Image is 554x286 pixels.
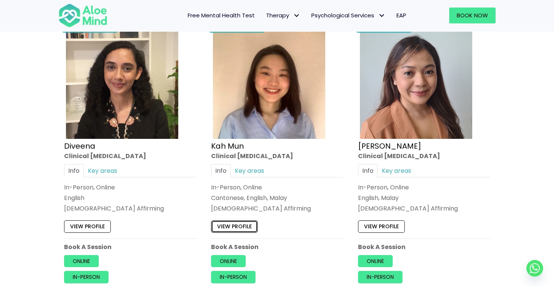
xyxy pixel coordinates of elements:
[396,11,406,19] span: EAP
[360,26,472,139] img: Hanna Clinical Psychologist
[211,221,258,233] a: View profile
[291,10,302,21] span: Therapy: submenu
[231,164,268,177] a: Key areas
[358,194,490,202] p: English, Malay
[64,243,196,251] p: Book A Session
[358,243,490,251] p: Book A Session
[358,205,490,213] div: [DEMOGRAPHIC_DATA] Affirming
[64,152,196,160] div: Clinical [MEDICAL_DATA]
[358,183,490,192] div: In-Person, Online
[66,26,178,139] img: IMG_1660 – Diveena Nair
[117,8,412,23] nav: Menu
[211,141,244,151] a: Kah Mun
[64,141,95,151] a: Diveena
[84,164,121,177] a: Key areas
[266,11,300,19] span: Therapy
[58,3,107,28] img: Aloe mind Logo
[211,205,343,213] div: [DEMOGRAPHIC_DATA] Affirming
[358,255,393,267] a: Online
[526,260,543,277] a: Whatsapp
[457,11,488,19] span: Book Now
[358,141,421,151] a: [PERSON_NAME]
[211,164,231,177] a: Info
[260,8,306,23] a: TherapyTherapy: submenu
[64,194,196,202] p: English
[64,205,196,213] div: [DEMOGRAPHIC_DATA] Affirming
[211,255,246,267] a: Online
[376,10,387,21] span: Psychological Services: submenu
[64,183,196,192] div: In-Person, Online
[211,183,343,192] div: In-Person, Online
[311,11,385,19] span: Psychological Services
[358,221,405,233] a: View profile
[188,11,255,19] span: Free Mental Health Test
[213,26,325,139] img: Kah Mun-profile-crop-300×300
[211,243,343,251] p: Book A Session
[64,255,99,267] a: Online
[211,194,343,202] p: Cantonese, English, Malay
[391,8,412,23] a: EAP
[64,221,111,233] a: View profile
[358,271,402,283] a: In-person
[64,271,109,283] a: In-person
[306,8,391,23] a: Psychological ServicesPsychological Services: submenu
[358,164,378,177] a: Info
[449,8,496,23] a: Book Now
[358,152,490,160] div: Clinical [MEDICAL_DATA]
[211,152,343,160] div: Clinical [MEDICAL_DATA]
[182,8,260,23] a: Free Mental Health Test
[64,164,84,177] a: Info
[211,271,256,283] a: In-person
[378,164,415,177] a: Key areas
